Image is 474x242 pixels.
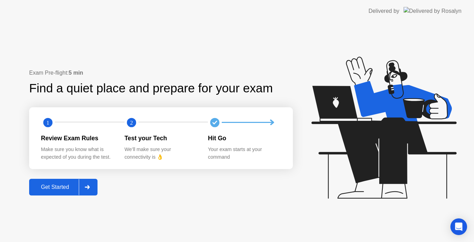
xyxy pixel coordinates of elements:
[31,184,79,190] div: Get Started
[404,7,462,15] img: Delivered by Rosalyn
[46,119,49,126] text: 1
[450,218,467,235] div: Open Intercom Messenger
[41,146,113,161] div: Make sure you know what is expected of you during the test.
[125,134,197,143] div: Test your Tech
[29,69,293,77] div: Exam Pre-flight:
[125,146,197,161] div: We’ll make sure your connectivity is 👌
[208,134,280,143] div: Hit Go
[29,79,274,98] div: Find a quiet place and prepare for your exam
[41,134,113,143] div: Review Exam Rules
[130,119,133,126] text: 2
[369,7,399,15] div: Delivered by
[208,146,280,161] div: Your exam starts at your command
[29,179,98,195] button: Get Started
[69,70,83,76] b: 5 min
